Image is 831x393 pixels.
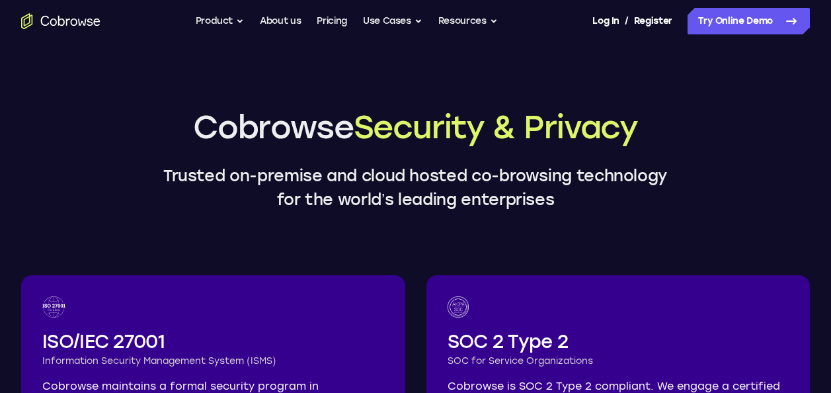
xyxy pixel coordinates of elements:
p: Trusted on-premise and cloud hosted co-browsing technology for the world’s leading enterprises [158,164,674,212]
img: SOC logo [448,296,469,318]
img: ISO 27001 [42,296,65,318]
button: Resources [438,8,498,34]
a: Register [634,8,672,34]
h3: SOC for Service Organizations [448,355,789,368]
h2: ISO/IEC 27001 [42,328,384,355]
span: Security & Privacy [354,108,638,146]
h2: SOC 2 Type 2 [448,328,789,355]
h3: Information Security Management System (ISMS) [42,355,384,368]
h1: Cobrowse [158,106,674,148]
a: Go to the home page [21,13,100,29]
a: Pricing [317,8,347,34]
button: Use Cases [363,8,422,34]
a: Log In [592,8,619,34]
a: Try Online Demo [688,8,810,34]
a: About us [260,8,301,34]
button: Product [196,8,245,34]
span: / [625,13,629,29]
